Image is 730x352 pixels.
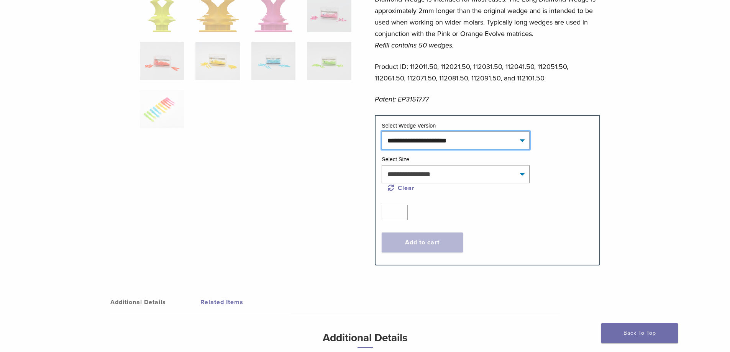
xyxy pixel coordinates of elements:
[251,42,295,80] img: Diamond Wedge and Long Diamond Wedge - Image 11
[388,184,415,192] a: Clear
[601,323,678,343] a: Back To Top
[195,42,240,80] img: Diamond Wedge and Long Diamond Wedge - Image 10
[375,95,429,103] em: Patent: EP3151777
[382,156,409,162] label: Select Size
[382,123,436,129] label: Select Wedge Version
[375,61,600,84] p: Product ID: 112011.50, 112021.50, 112031.50, 112041.50, 112051.50, 112061.50, 112071.50, 112081.5...
[110,291,200,313] a: Additional Details
[140,42,184,80] img: Diamond Wedge and Long Diamond Wedge - Image 9
[375,41,454,49] em: Refill contains 50 wedges.
[382,232,463,252] button: Add to cart
[140,90,184,128] img: Diamond Wedge and Long Diamond Wedge - Image 13
[307,42,351,80] img: Diamond Wedge and Long Diamond Wedge - Image 12
[200,291,290,313] a: Related Items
